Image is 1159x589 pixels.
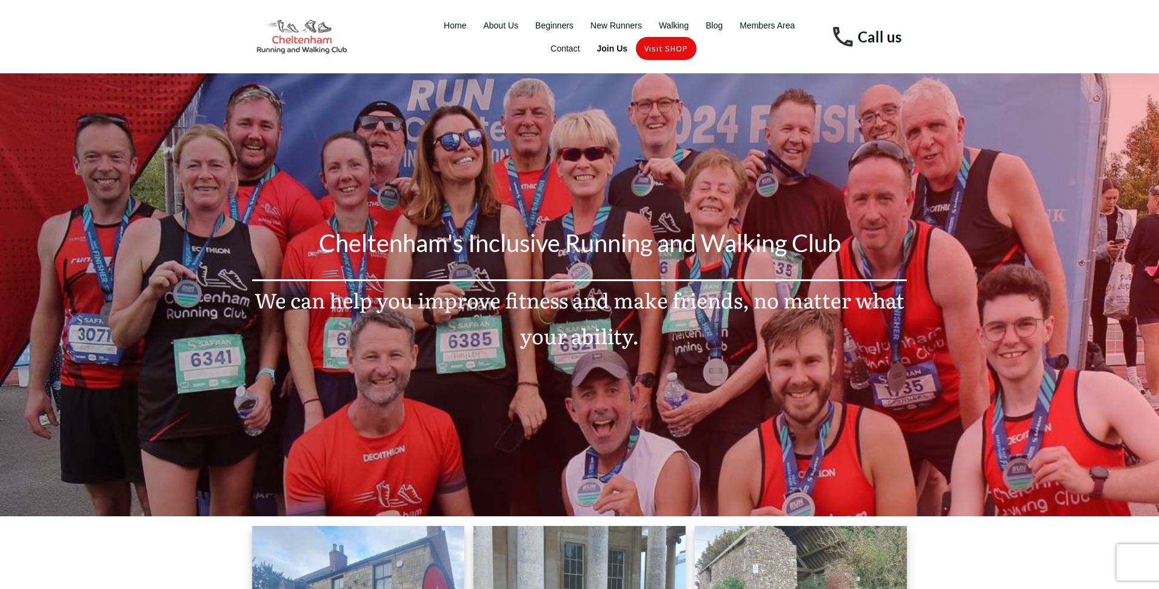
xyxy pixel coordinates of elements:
a: About Us [483,17,518,34]
img: Cheltenham Running and Walking Club Logo [252,17,352,56]
a: Join Us [597,40,628,57]
p: Cheltenham's Inclusive Running and Walking Club [253,222,906,279]
a: Visit SHOP [644,40,688,57]
a: Call us [858,28,901,45]
a: New Runners [590,17,642,34]
a: Home [444,17,466,34]
a: Beginners [535,17,573,34]
a: Blog [706,17,723,34]
a: Members Area [740,17,795,34]
p: We can help you improve fitness and make friends, no matter what your ability. [253,282,906,368]
a: Contact [550,40,579,57]
a: Walking [659,17,689,34]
